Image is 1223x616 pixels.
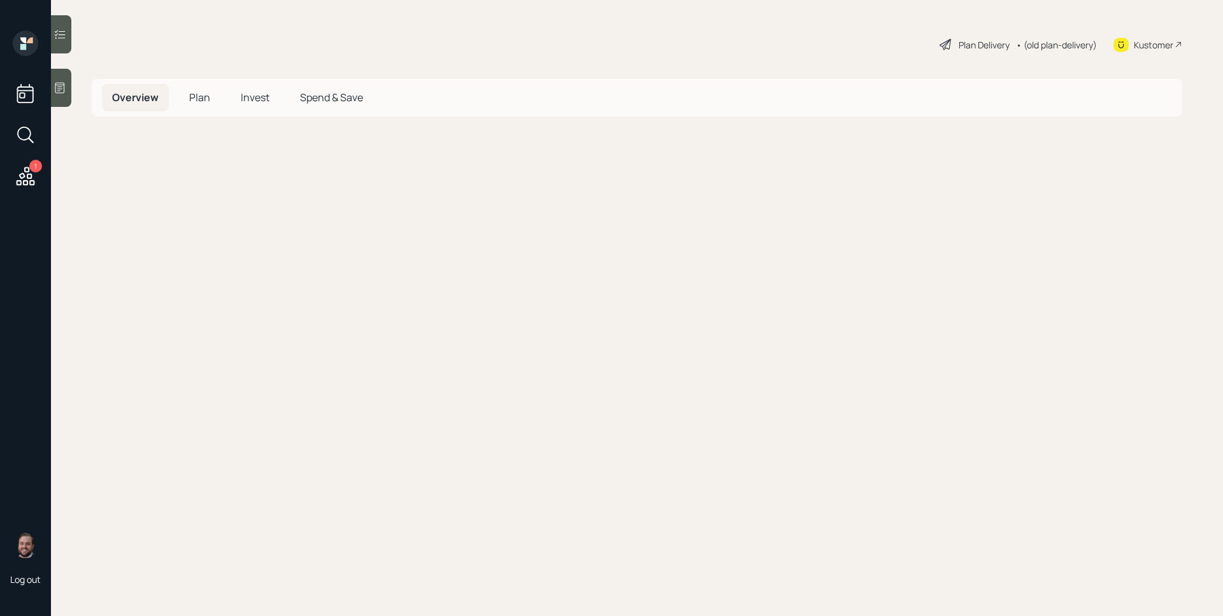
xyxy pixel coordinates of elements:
[300,90,363,104] span: Spend & Save
[959,38,1010,52] div: Plan Delivery
[1134,38,1173,52] div: Kustomer
[112,90,159,104] span: Overview
[13,533,38,558] img: james-distasi-headshot.png
[241,90,269,104] span: Invest
[10,573,41,585] div: Log out
[189,90,210,104] span: Plan
[1016,38,1097,52] div: • (old plan-delivery)
[29,160,42,172] div: 1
